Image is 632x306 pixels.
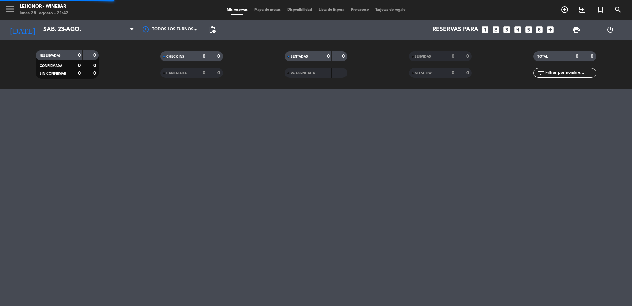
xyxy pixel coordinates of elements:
[513,25,522,34] i: looks_4
[251,8,284,12] span: Mapa de mesas
[492,25,500,34] i: looks_two
[291,55,308,58] span: SENTADAS
[606,26,614,34] i: power_settings_new
[93,53,97,58] strong: 0
[576,54,578,59] strong: 0
[524,25,533,34] i: looks_5
[481,25,489,34] i: looks_one
[596,6,604,14] i: turned_in_not
[40,72,66,75] span: SIN CONFIRMAR
[61,26,69,34] i: arrow_drop_down
[166,72,187,75] span: CANCELADA
[535,25,544,34] i: looks_6
[614,6,622,14] i: search
[415,55,431,58] span: SERVIDAS
[217,71,221,75] strong: 0
[348,8,372,12] span: Pre-acceso
[78,53,81,58] strong: 0
[315,8,348,12] span: Lista de Espera
[537,55,548,58] span: TOTAL
[208,26,216,34] span: pending_actions
[40,64,62,68] span: CONFIRMADA
[342,54,346,59] strong: 0
[5,4,15,16] button: menu
[217,54,221,59] strong: 0
[502,25,511,34] i: looks_3
[466,71,470,75] strong: 0
[327,54,330,59] strong: 0
[78,71,81,76] strong: 0
[291,72,315,75] span: RE AGENDADA
[5,23,40,37] i: [DATE]
[452,71,454,75] strong: 0
[593,20,627,40] div: LOG OUT
[40,54,61,57] span: RESERVADAS
[20,3,69,10] div: Lehonor - Winebar
[372,8,409,12] span: Tarjetas de regalo
[284,8,315,12] span: Disponibilidad
[415,72,432,75] span: NO SHOW
[203,54,205,59] strong: 0
[466,54,470,59] strong: 0
[591,54,595,59] strong: 0
[573,26,580,34] span: print
[545,69,596,76] input: Filtrar por nombre...
[561,6,569,14] i: add_circle_outline
[578,6,586,14] i: exit_to_app
[20,10,69,17] div: lunes 25. agosto - 21:43
[78,63,81,68] strong: 0
[452,54,454,59] strong: 0
[546,25,555,34] i: add_box
[5,4,15,14] i: menu
[203,71,205,75] strong: 0
[537,69,545,77] i: filter_list
[432,26,478,33] span: Reservas para
[223,8,251,12] span: Mis reservas
[166,55,184,58] span: CHECK INS
[93,71,97,76] strong: 0
[93,63,97,68] strong: 0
